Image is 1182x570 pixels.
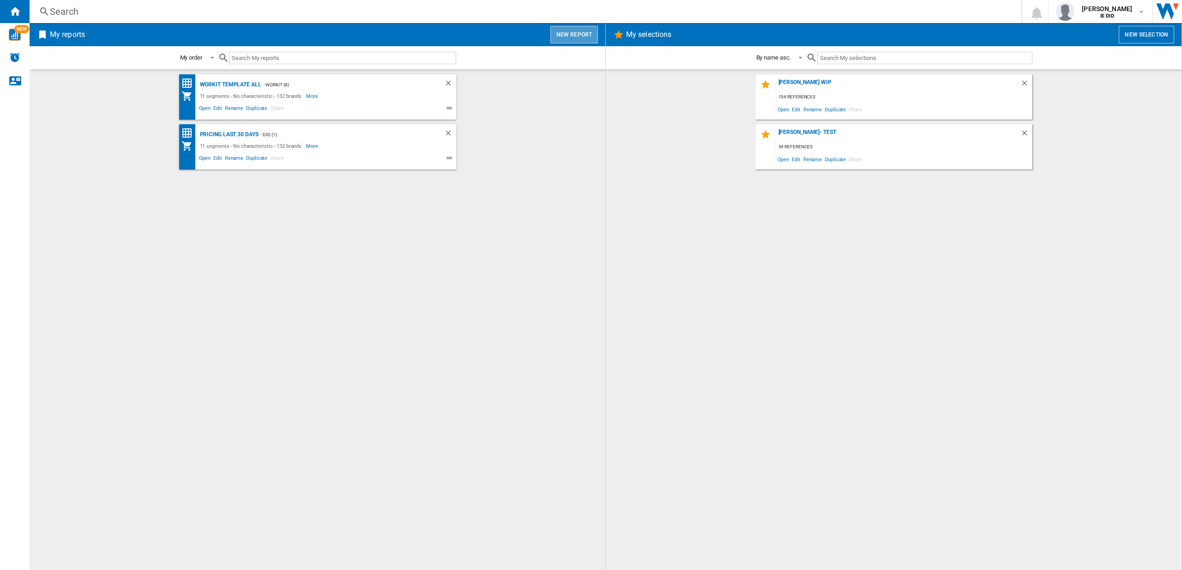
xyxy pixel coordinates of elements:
span: Edit [790,103,802,115]
button: New report [550,26,598,43]
img: alerts-logo.svg [9,52,20,63]
h2: My selections [624,26,673,43]
div: - Workit (8) [261,79,426,91]
span: NEW [14,25,29,33]
div: [PERSON_NAME] WIP [776,79,1020,91]
img: wise-card.svg [9,29,21,41]
div: My Assortment [181,91,198,102]
span: Open [198,104,212,115]
span: Rename [223,154,245,165]
div: Workit Template All [198,79,261,91]
span: Duplicate [245,154,269,165]
span: Duplicate [245,104,269,115]
span: Duplicate [823,153,847,165]
div: My order [180,54,202,61]
span: Rename [802,153,823,165]
div: Delete [444,129,456,140]
span: Share [847,153,863,165]
img: profile.jpg [1056,2,1074,21]
div: By name asc. [756,54,791,61]
span: Duplicate [823,103,847,115]
span: Rename [223,104,245,115]
button: New selection [1119,26,1174,43]
span: Share [269,104,285,115]
span: [PERSON_NAME] [1082,4,1132,13]
span: Open [776,153,791,165]
div: 11 segments - No characteristic - 132 brands [198,140,307,152]
span: More [306,140,320,152]
input: Search My selections [817,52,1032,64]
div: Pricing Last 30 days [198,129,259,140]
div: Delete [1020,129,1032,141]
span: Edit [212,154,223,165]
div: Price Matrix [181,127,198,139]
span: Open [198,154,212,165]
span: Share [269,154,285,165]
div: My Assortment [181,140,198,152]
div: Delete [1020,79,1032,91]
div: Delete [444,79,456,91]
div: - DID (1) [259,129,426,140]
span: More [306,91,320,102]
div: 54 references [776,141,1032,153]
div: Price Matrix [181,78,198,89]
span: Share [847,103,863,115]
div: Search [50,5,997,18]
span: Edit [212,104,223,115]
div: 11 segments - No characteristic - 132 brands [198,91,307,102]
b: IE DID [1100,13,1114,19]
span: Rename [802,103,823,115]
input: Search My reports [229,52,456,64]
span: Open [776,103,791,115]
h2: My reports [48,26,87,43]
div: 154 references [776,91,1032,103]
div: [PERSON_NAME]- Test [776,129,1020,141]
span: Edit [790,153,802,165]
